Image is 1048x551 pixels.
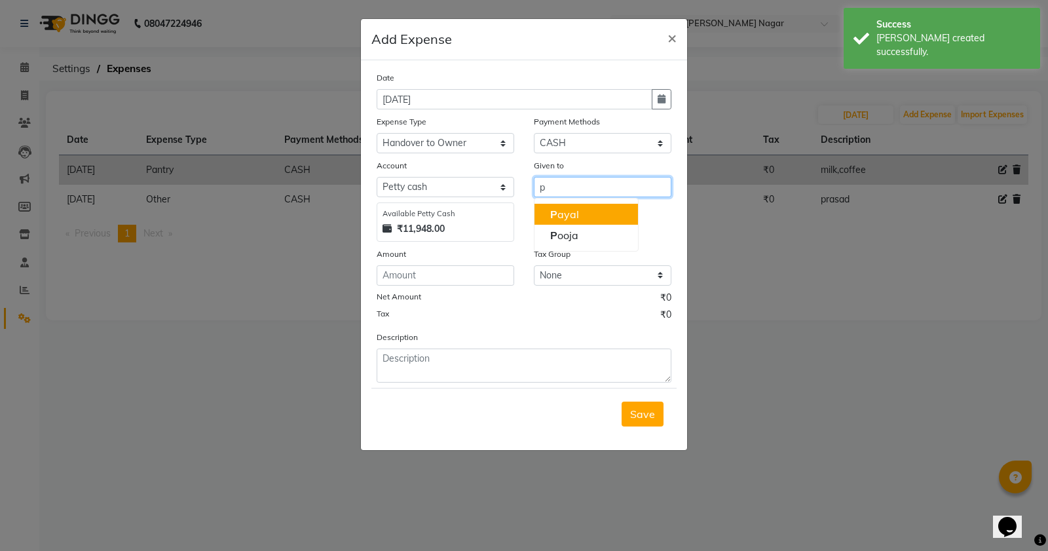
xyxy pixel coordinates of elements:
[377,116,426,128] label: Expense Type
[550,208,557,221] span: P
[622,402,664,427] button: Save
[377,291,421,303] label: Net Amount
[657,19,687,56] button: Close
[371,29,452,49] h5: Add Expense
[993,499,1035,538] iframe: chat widget
[534,177,671,197] input: Given to
[660,291,671,308] span: ₹0
[377,72,394,84] label: Date
[377,332,418,343] label: Description
[534,116,600,128] label: Payment Methods
[397,222,445,236] strong: ₹11,948.00
[667,28,677,47] span: ×
[630,408,655,421] span: Save
[876,18,1030,31] div: Success
[377,160,407,172] label: Account
[534,160,564,172] label: Given to
[876,31,1030,59] div: Bill created successfully.
[377,308,389,320] label: Tax
[534,248,571,260] label: Tax Group
[550,208,579,221] ngb-highlight: ayal
[550,229,578,242] ngb-highlight: ooja
[377,265,514,286] input: Amount
[377,248,406,260] label: Amount
[383,208,508,219] div: Available Petty Cash
[550,229,557,242] span: P
[660,308,671,325] span: ₹0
